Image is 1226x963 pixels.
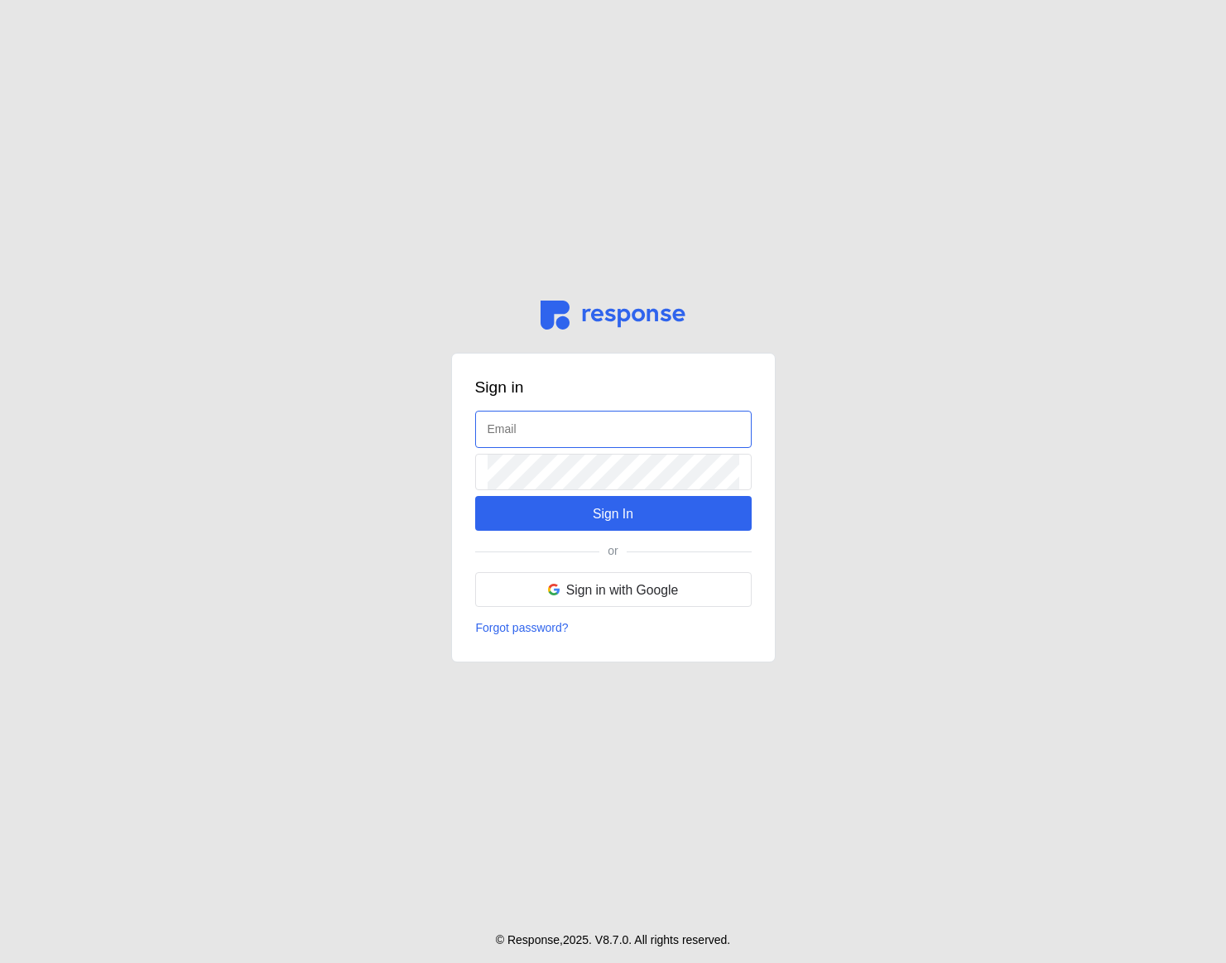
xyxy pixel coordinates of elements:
p: Sign In [593,503,633,524]
p: or [608,542,618,561]
p: Sign in with Google [566,580,679,600]
img: svg%3e [548,584,560,595]
p: Forgot password? [476,619,569,638]
button: Forgot password? [475,619,570,638]
button: Sign In [475,496,752,531]
input: Email [488,412,739,447]
button: Sign in with Google [475,572,752,607]
h3: Sign in [475,377,752,399]
p: © Response, 2025 . V 8.7.0 . All rights reserved. [496,932,731,950]
img: svg%3e [541,301,685,330]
